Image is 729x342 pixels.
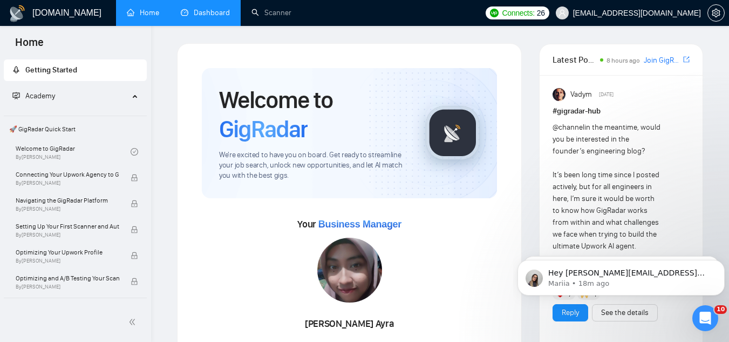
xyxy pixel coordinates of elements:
span: 8 hours ago [607,57,640,64]
a: export [683,55,690,65]
span: Academy [25,91,55,100]
span: GigRadar [219,115,308,144]
a: Reply [562,307,579,319]
span: lock [131,174,138,182]
span: Connects: [502,7,534,19]
span: Your [297,218,401,230]
span: @channel [553,123,584,132]
h1: Welcome to [219,85,408,144]
a: homeHome [127,8,159,17]
div: [PERSON_NAME] Ayra [262,315,437,333]
img: upwork-logo.png [490,9,499,17]
span: 10 [714,305,727,314]
h1: # gigradar-hub [553,105,690,117]
span: By [PERSON_NAME] [16,206,119,212]
span: check-circle [131,148,138,156]
button: See the details [592,304,658,321]
span: Connecting Your Upwork Agency to GigRadar [16,169,119,180]
span: Getting Started [25,65,77,75]
button: Reply [553,304,588,321]
a: Join GigRadar Slack Community [644,55,681,66]
span: lock [131,226,138,233]
span: By [PERSON_NAME] [16,258,119,264]
img: logo [9,5,26,22]
span: By [PERSON_NAME] [16,284,119,290]
a: Welcome to GigRadarBy[PERSON_NAME] [16,140,131,164]
span: user [558,9,566,17]
span: By [PERSON_NAME] [16,180,119,186]
span: rocket [12,66,20,73]
span: setting [708,9,724,17]
a: See the details [601,307,649,319]
span: lock [131,252,138,259]
span: export [683,55,690,64]
li: Getting Started [4,59,147,81]
a: dashboardDashboard [181,8,230,17]
span: Vadym [570,89,592,100]
span: fund-projection-screen [12,92,20,99]
span: 26 [537,7,545,19]
span: Academy [12,91,55,100]
span: Optimizing and A/B Testing Your Scanner for Better Results [16,273,119,284]
span: Optimizing Your Upwork Profile [16,247,119,258]
iframe: Intercom notifications message [513,237,729,313]
button: setting [707,4,725,22]
img: gigradar-logo.png [426,106,480,160]
span: By [PERSON_NAME] [16,232,119,238]
span: lock [131,200,138,207]
span: lock [131,278,138,285]
a: setting [707,9,725,17]
span: Navigating the GigRadar Platform [16,195,119,206]
span: Hey [PERSON_NAME][EMAIL_ADDRESS][DOMAIN_NAME], Looks like your Upwork agency Technopath ran out o... [35,31,196,158]
span: double-left [128,317,139,327]
p: Message from Mariia, sent 18m ago [35,42,198,51]
img: Vadym [553,88,566,101]
span: Home [6,35,52,57]
img: 1698924227594-IMG-20231023-WA0128.jpg [317,238,382,303]
span: [DATE] [599,90,614,99]
span: Business Manager [318,219,401,230]
span: We're excited to have you on board. Get ready to streamline your job search, unlock new opportuni... [219,150,408,181]
span: 🚀 GigRadar Quick Start [5,118,146,140]
iframe: Intercom live chat [692,305,718,331]
span: 👑 Agency Success with GigRadar [5,300,146,322]
span: Setting Up Your First Scanner and Auto-Bidder [16,221,119,232]
span: Latest Posts from the GigRadar Community [553,53,597,66]
a: searchScanner [251,8,291,17]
